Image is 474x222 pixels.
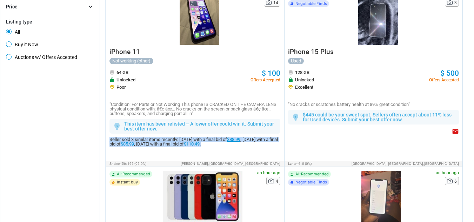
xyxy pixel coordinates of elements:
[288,102,459,107] p: "No cracks or scratches battery health at 89% great condition"
[127,162,146,166] span: 166 (96.9%)
[429,78,459,82] span: Offers Accepted
[262,69,280,78] span: $ 100
[436,171,459,175] span: an hour ago
[6,3,18,11] div: Price
[116,70,128,75] span: 64 GB
[117,180,138,184] span: Instant buy
[181,162,280,166] span: [PERSON_NAME], [GEOGRAPHIC_DATA],[GEOGRAPHIC_DATA]
[295,2,327,6] span: Negotiable Finds
[116,85,126,89] span: Poor
[454,1,457,5] span: 3
[117,172,150,176] span: AI-Recommended
[288,50,334,55] a: iPhone 15 Plus
[109,162,127,166] span: shalee456:
[6,29,20,37] span: All
[454,179,457,183] span: 6
[295,70,309,75] span: 128 GB
[6,19,94,25] div: Listing type
[87,3,94,10] i: chevron_right
[6,54,77,62] span: Auctions w/ Offers Accepted
[288,162,301,166] span: lznan-1:
[109,102,280,116] p: "Condition: For Parts or Not Working This phone IS CRACKED ON THE CAMERA LENS physical condition ...
[303,112,455,122] p: $445 could be your sweet spot. Sellers often accept about 11% less for Used devices. Submit your ...
[257,171,280,175] span: an hour ago
[288,58,304,64] div: Used
[352,162,459,166] span: [GEOGRAPHIC_DATA], [GEOGRAPHIC_DATA],[GEOGRAPHIC_DATA]
[109,48,140,56] span: iPhone 11
[276,179,278,183] span: 4
[288,48,334,56] span: iPhone 15 Plus
[116,78,135,82] span: Unlocked
[295,85,313,89] span: Excellent
[109,50,140,55] a: iPhone 11
[124,121,277,131] p: This item has been relisted – A lower offer could win it. Submit your best offer now.
[295,172,329,176] span: AI-Recommended
[295,78,314,82] span: Unlocked
[440,70,459,77] a: $ 500
[121,141,134,147] a: $85.99
[262,70,280,77] a: $ 100
[440,69,459,78] span: $ 500
[184,141,200,147] a: $110.49
[273,1,278,5] span: 14
[109,58,153,64] div: Not working (other)
[227,137,240,142] a: $88.99
[302,162,312,166] span: 0 (0%)
[452,128,459,135] i: email
[6,41,38,50] span: Buy it Now
[251,78,280,82] span: Offers Accepted
[295,180,327,184] span: Negotiable Finds
[109,137,280,146] div: Seller sold 3 similar items recently: [DATE] with a final bid of , [DATE] with a final bid of , [...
